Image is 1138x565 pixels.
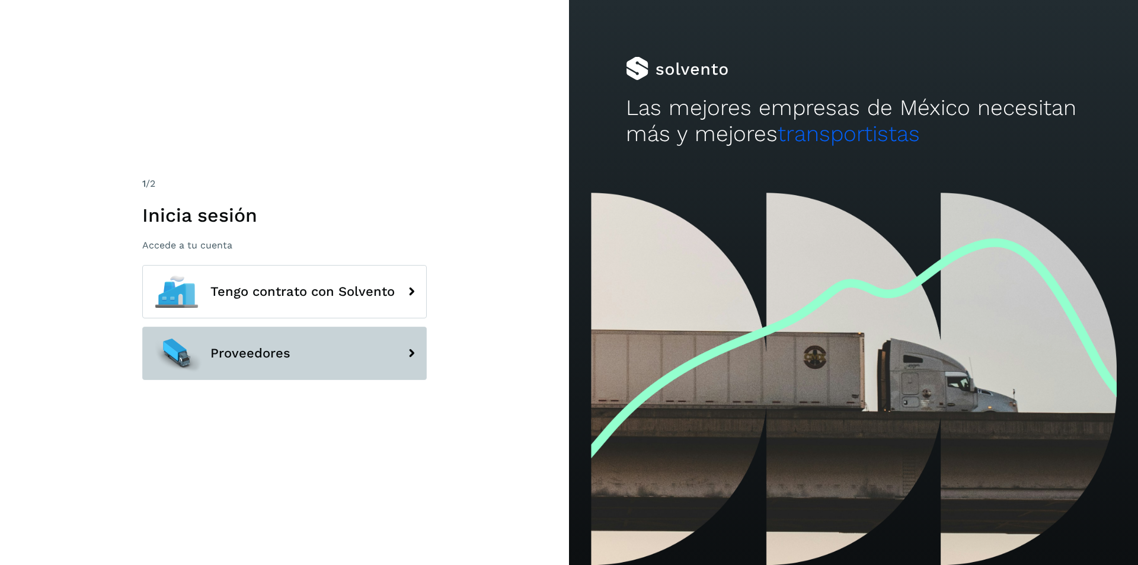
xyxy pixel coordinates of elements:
[142,177,427,191] div: /2
[142,178,146,189] span: 1
[210,346,290,360] span: Proveedores
[142,265,427,318] button: Tengo contrato con Solvento
[142,240,427,251] p: Accede a tu cuenta
[210,285,395,299] span: Tengo contrato con Solvento
[778,121,920,146] span: transportistas
[142,204,427,226] h1: Inicia sesión
[142,327,427,380] button: Proveedores
[626,95,1081,148] h2: Las mejores empresas de México necesitan más y mejores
